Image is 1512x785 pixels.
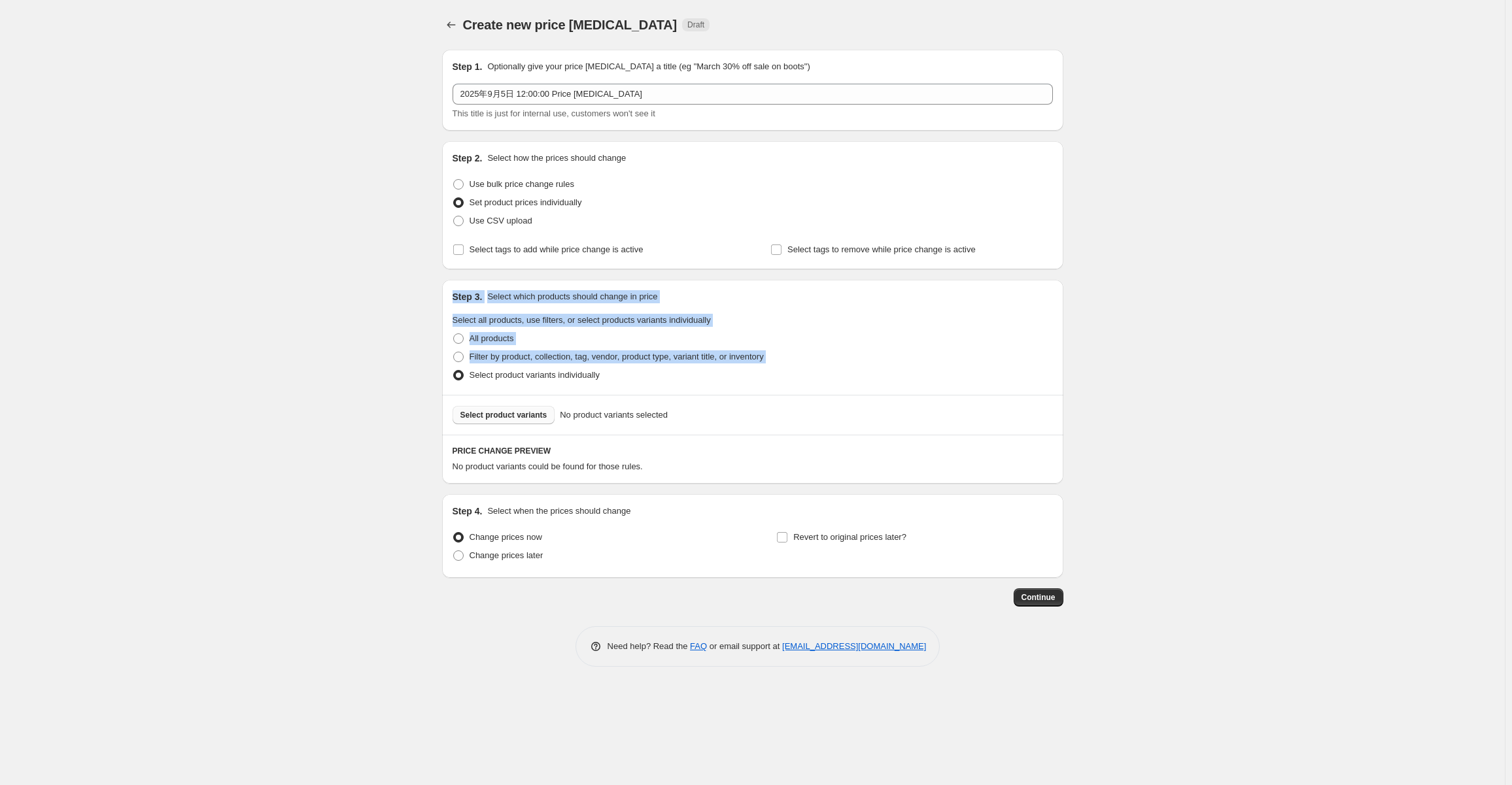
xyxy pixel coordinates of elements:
span: Select tags to remove while price change is active [787,244,976,254]
span: This title is just for internal use, customers won't see it [453,109,655,118]
span: Create new price [MEDICAL_DATA] [463,18,678,32]
span: or email support at [707,641,782,651]
span: Draft [687,20,704,30]
span: No product variants selected [560,409,668,422]
p: Select which products should change in price [487,290,657,303]
button: Select product variants [453,406,555,424]
span: Change prices now [470,532,542,542]
span: No product variants could be found for those rules. [453,461,643,471]
p: Select how the prices should change [487,152,626,165]
span: Use CSV upload [470,216,532,225]
h2: Step 3. [453,290,483,303]
span: Change prices later [470,550,543,560]
span: Continue [1022,592,1056,603]
button: Price change jobs [442,16,460,34]
a: [EMAIL_ADDRESS][DOMAIN_NAME] [782,641,926,651]
a: FAQ [690,641,707,651]
span: Use bulk price change rules [470,179,574,189]
span: Revert to original prices later? [793,532,906,542]
h2: Step 1. [453,60,483,73]
span: Select tags to add while price change is active [470,244,644,254]
span: Filter by product, collection, tag, vendor, product type, variant title, or inventory [470,352,764,361]
h6: PRICE CHANGE PREVIEW [453,446,1053,456]
span: Select product variants individually [470,370,600,380]
span: Select product variants [460,410,547,420]
span: Select all products, use filters, or select products variants individually [453,315,711,325]
h2: Step 4. [453,505,483,518]
span: Set product prices individually [470,197,582,207]
span: All products [470,333,514,343]
input: 30% off holiday sale [453,84,1053,105]
span: Need help? Read the [608,641,691,651]
p: Optionally give your price [MEDICAL_DATA] a title (eg "March 30% off sale on boots") [487,60,810,73]
button: Continue [1014,588,1063,607]
p: Select when the prices should change [487,505,630,518]
h2: Step 2. [453,152,483,165]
